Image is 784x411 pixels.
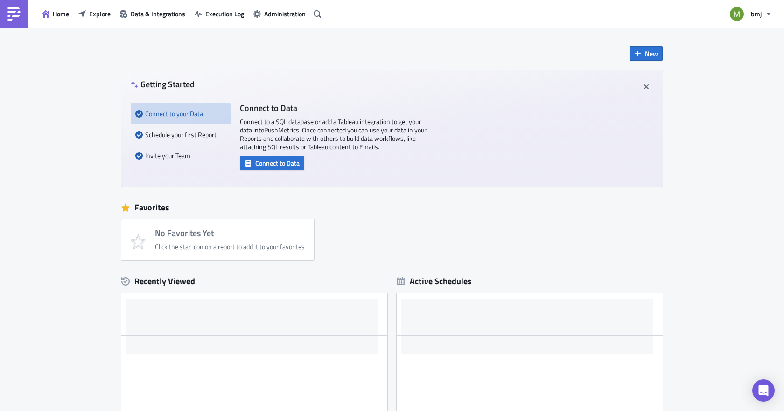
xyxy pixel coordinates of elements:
[135,103,226,124] div: Connect to your Data
[249,7,310,21] button: Administration
[240,156,304,170] button: Connect to Data
[264,9,306,19] span: Administration
[131,79,195,89] h4: Getting Started
[751,9,762,19] span: bmj
[135,124,226,145] div: Schedule your first Report
[37,7,74,21] button: Home
[724,4,777,24] button: bmj
[74,7,115,21] button: Explore
[645,49,658,58] span: New
[121,274,387,288] div: Recently Viewed
[255,158,300,168] span: Connect to Data
[240,157,304,167] a: Connect to Data
[89,9,111,19] span: Explore
[131,9,185,19] span: Data & Integrations
[135,145,226,166] div: Invite your Team
[205,9,244,19] span: Execution Log
[397,276,472,286] div: Active Schedules
[630,46,663,61] button: New
[729,6,745,22] img: Avatar
[190,7,249,21] button: Execution Log
[115,7,190,21] button: Data & Integrations
[53,9,69,19] span: Home
[7,7,21,21] img: PushMetrics
[121,201,663,215] div: Favorites
[155,243,305,251] div: Click the star icon on a report to add it to your favorites
[752,379,775,402] div: Open Intercom Messenger
[240,103,427,113] h4: Connect to Data
[240,118,427,151] p: Connect to a SQL database or add a Tableau integration to get your data into PushMetrics . Once c...
[155,229,305,238] h4: No Favorites Yet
